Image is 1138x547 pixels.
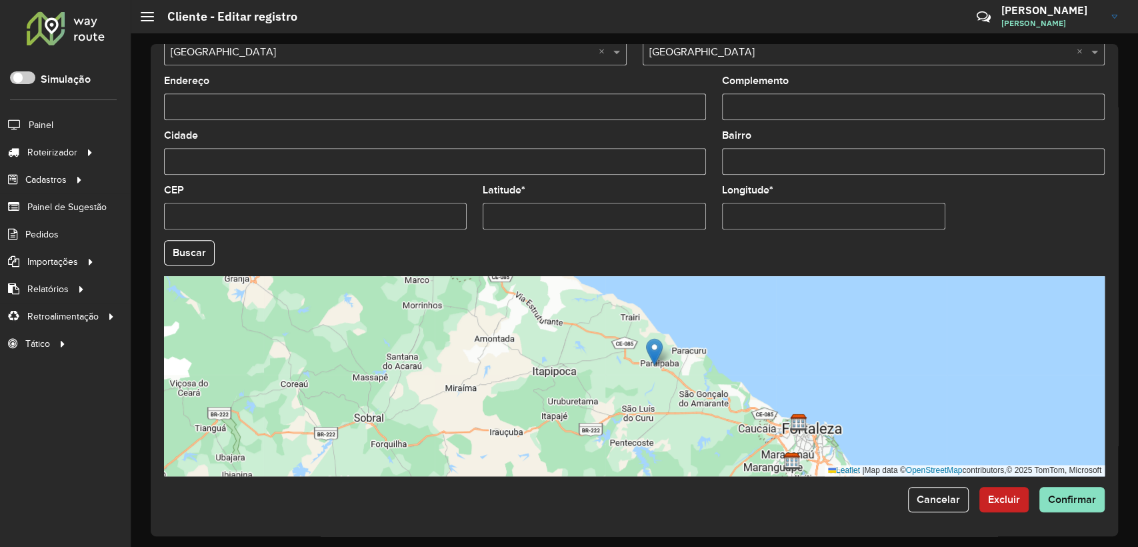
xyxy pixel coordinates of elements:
[27,310,99,324] span: Retroalimentação
[790,414,807,431] img: CDD Fortaleza
[164,127,198,143] label: Cidade
[722,73,789,89] label: Complemento
[599,44,610,60] span: Clear all
[483,182,525,198] label: Latitude
[917,494,960,505] span: Cancelar
[1001,17,1101,29] span: [PERSON_NAME]
[1039,487,1105,512] button: Confirmar
[646,338,663,366] img: Marker
[27,145,77,159] span: Roteirizador
[1048,494,1096,505] span: Confirmar
[164,73,209,89] label: Endereço
[27,200,107,214] span: Painel de Sugestão
[25,337,50,351] span: Tático
[862,466,864,475] span: |
[825,465,1105,476] div: Map data © contributors,© 2025 TomTom, Microsoft
[164,240,215,265] button: Buscar
[25,227,59,241] span: Pedidos
[828,466,860,475] a: Leaflet
[164,182,184,198] label: CEP
[988,494,1020,505] span: Excluir
[29,118,53,132] span: Painel
[1001,4,1101,17] h3: [PERSON_NAME]
[783,452,801,470] img: CDD Ceará
[906,466,963,475] a: OpenStreetMap
[722,127,751,143] label: Bairro
[27,255,78,269] span: Importações
[979,487,1029,512] button: Excluir
[908,487,969,512] button: Cancelar
[969,3,998,31] a: Contato Rápido
[27,282,69,296] span: Relatórios
[25,173,67,187] span: Cadastros
[41,71,91,87] label: Simulação
[154,9,297,24] h2: Cliente - Editar registro
[1077,44,1088,60] span: Clear all
[722,182,773,198] label: Longitude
